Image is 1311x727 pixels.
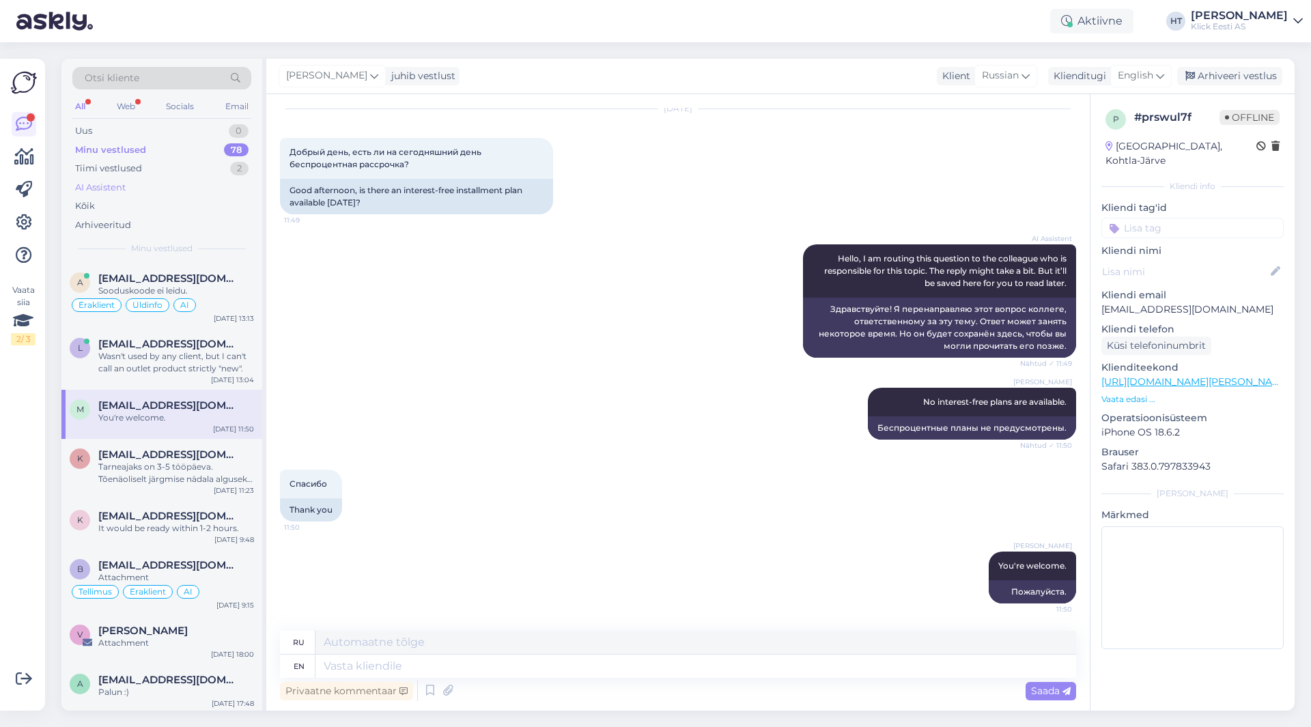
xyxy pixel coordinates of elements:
[386,69,455,83] div: juhib vestlust
[132,301,163,309] span: Üldinfo
[98,461,254,485] div: Tarneajaks on 3-5 tööpäeva. Tõenäoliselt järgmise nädala alguseks jõuab.
[77,453,83,464] span: k
[1101,360,1284,375] p: Klienditeekond
[223,98,251,115] div: Email
[1113,114,1119,124] span: p
[75,143,146,157] div: Minu vestlused
[213,424,254,434] div: [DATE] 11:50
[98,448,240,461] span: kassy002@hot.ee
[1021,233,1072,244] span: AI Assistent
[1101,445,1284,459] p: Brauser
[214,534,254,545] div: [DATE] 9:48
[284,522,335,532] span: 11:50
[1101,180,1284,193] div: Kliendi info
[923,397,1067,407] span: No interest-free plans are available.
[1020,440,1072,451] span: Nähtud ✓ 11:50
[98,285,254,297] div: Sooduskoode ei leidu.
[75,199,95,213] div: Kõik
[75,162,142,175] div: Tiimi vestlused
[180,301,189,309] span: AI
[803,298,1076,358] div: Здравствуйте! Я перенаправляю этот вопрос коллеге, ответственному за эту тему. Ответ может занять...
[77,515,83,525] span: k
[293,631,305,654] div: ru
[294,655,305,678] div: en
[163,98,197,115] div: Socials
[98,412,254,424] div: You're welcome.
[77,564,83,574] span: b
[1048,69,1106,83] div: Klienditugi
[78,343,83,353] span: l
[1101,322,1284,337] p: Kliendi telefon
[98,522,254,534] div: It would be ready within 1-2 hours.
[77,277,83,287] span: a
[1101,302,1284,317] p: [EMAIL_ADDRESS][DOMAIN_NAME]
[1101,288,1284,302] p: Kliendi email
[76,404,84,414] span: m
[1191,10,1303,32] a: [PERSON_NAME]Klick Eesti AS
[75,124,92,138] div: Uus
[216,600,254,610] div: [DATE] 9:15
[1166,12,1185,31] div: HT
[230,162,249,175] div: 2
[1031,685,1071,697] span: Saada
[77,629,83,640] span: V
[1020,358,1072,369] span: Nähtud ✓ 11:49
[98,510,240,522] span: konditer1337@gmail.com
[72,98,88,115] div: All
[1101,508,1284,522] p: Märkmed
[998,560,1067,571] span: You're welcome.
[224,143,249,157] div: 78
[75,218,131,232] div: Arhiveeritud
[11,284,36,345] div: Vaata siia
[1013,377,1072,387] span: [PERSON_NAME]
[98,625,188,637] span: Vahur Oja
[989,580,1076,603] div: Пожалуйста.
[1101,487,1284,500] div: [PERSON_NAME]
[1101,201,1284,215] p: Kliendi tag'id
[280,498,342,522] div: Thank you
[280,179,553,214] div: Good afternoon, is there an interest-free installment plan available [DATE]?
[1013,541,1072,551] span: [PERSON_NAME]
[131,242,193,255] span: Minu vestlused
[211,375,254,385] div: [DATE] 13:04
[98,674,240,686] span: Aktiocomp@gmail.com
[824,253,1069,288] span: Hello, I am routing this question to the colleague who is responsible for this topic. The reply m...
[1191,21,1288,32] div: Klick Eesti AS
[98,350,254,375] div: Wasn't used by any client, but I can't call an outlet product strictly "new".
[1101,375,1290,388] a: [URL][DOMAIN_NAME][PERSON_NAME]
[1134,109,1220,126] div: # prswul7f
[290,479,327,489] span: Спасибо
[1102,264,1268,279] input: Lisa nimi
[77,679,83,689] span: A
[1101,425,1284,440] p: iPhone OS 18.6.2
[1101,411,1284,425] p: Operatsioonisüsteem
[11,333,36,345] div: 2 / 3
[214,485,254,496] div: [DATE] 11:23
[284,215,335,225] span: 11:49
[98,272,240,285] span: alex.arusoo@gmail.com
[1105,139,1256,168] div: [GEOGRAPHIC_DATA], Kohtla-Järve
[1118,68,1153,83] span: English
[1101,244,1284,258] p: Kliendi nimi
[1021,604,1072,614] span: 11:50
[280,682,413,700] div: Privaatne kommentaar
[79,301,115,309] span: Eraklient
[79,588,112,596] span: Tellimus
[98,399,240,412] span: marishsm@mail.ru
[98,637,254,649] div: Attachment
[1101,337,1211,355] div: Küsi telefoninumbrit
[1050,9,1133,33] div: Aktiivne
[75,181,126,195] div: AI Assistent
[290,147,483,169] span: Добрый день, есть ли на сегодняшний день беспроцентная рассрочка?
[211,649,254,659] div: [DATE] 18:00
[130,588,166,596] span: Eraklient
[98,686,254,698] div: Palun :)
[982,68,1019,83] span: Russian
[114,98,138,115] div: Web
[11,70,37,96] img: Askly Logo
[98,571,254,584] div: Attachment
[1191,10,1288,21] div: [PERSON_NAME]
[98,338,240,350] span: lurich312@gmail.com
[1101,459,1284,474] p: Safari 383.0.797833943
[212,698,254,709] div: [DATE] 17:48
